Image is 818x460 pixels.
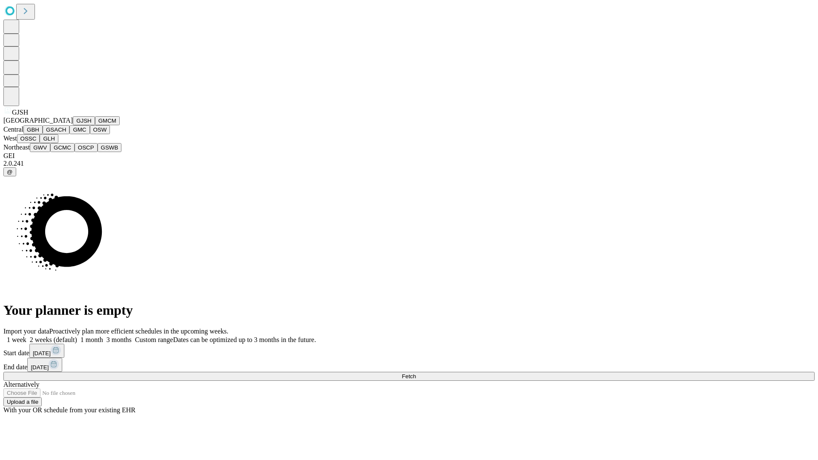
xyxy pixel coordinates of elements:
[3,406,135,414] span: With your OR schedule from your existing EHR
[3,397,42,406] button: Upload a file
[173,336,316,343] span: Dates can be optimized up to 3 months in the future.
[23,125,43,134] button: GBH
[3,358,815,372] div: End date
[135,336,173,343] span: Custom range
[33,350,51,356] span: [DATE]
[30,143,50,152] button: GWV
[3,302,815,318] h1: Your planner is empty
[81,336,103,343] span: 1 month
[3,328,49,335] span: Import your data
[75,143,98,152] button: OSCP
[3,381,39,388] span: Alternatively
[40,134,58,143] button: GLH
[3,117,73,124] span: [GEOGRAPHIC_DATA]
[17,134,40,143] button: OSSC
[7,336,26,343] span: 1 week
[29,344,64,358] button: [DATE]
[30,336,77,343] span: 2 weeks (default)
[3,160,815,167] div: 2.0.241
[73,116,95,125] button: GJSH
[12,109,28,116] span: GJSH
[43,125,69,134] button: GSACH
[95,116,120,125] button: GMCM
[3,167,16,176] button: @
[27,358,62,372] button: [DATE]
[50,143,75,152] button: GCMC
[7,169,13,175] span: @
[69,125,89,134] button: GMC
[31,364,49,371] span: [DATE]
[49,328,228,335] span: Proactively plan more efficient schedules in the upcoming weeks.
[3,135,17,142] span: West
[3,344,815,358] div: Start date
[90,125,110,134] button: OSW
[3,144,30,151] span: Northeast
[3,152,815,160] div: GEI
[107,336,132,343] span: 3 months
[3,372,815,381] button: Fetch
[98,143,122,152] button: GSWB
[3,126,23,133] span: Central
[402,373,416,379] span: Fetch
